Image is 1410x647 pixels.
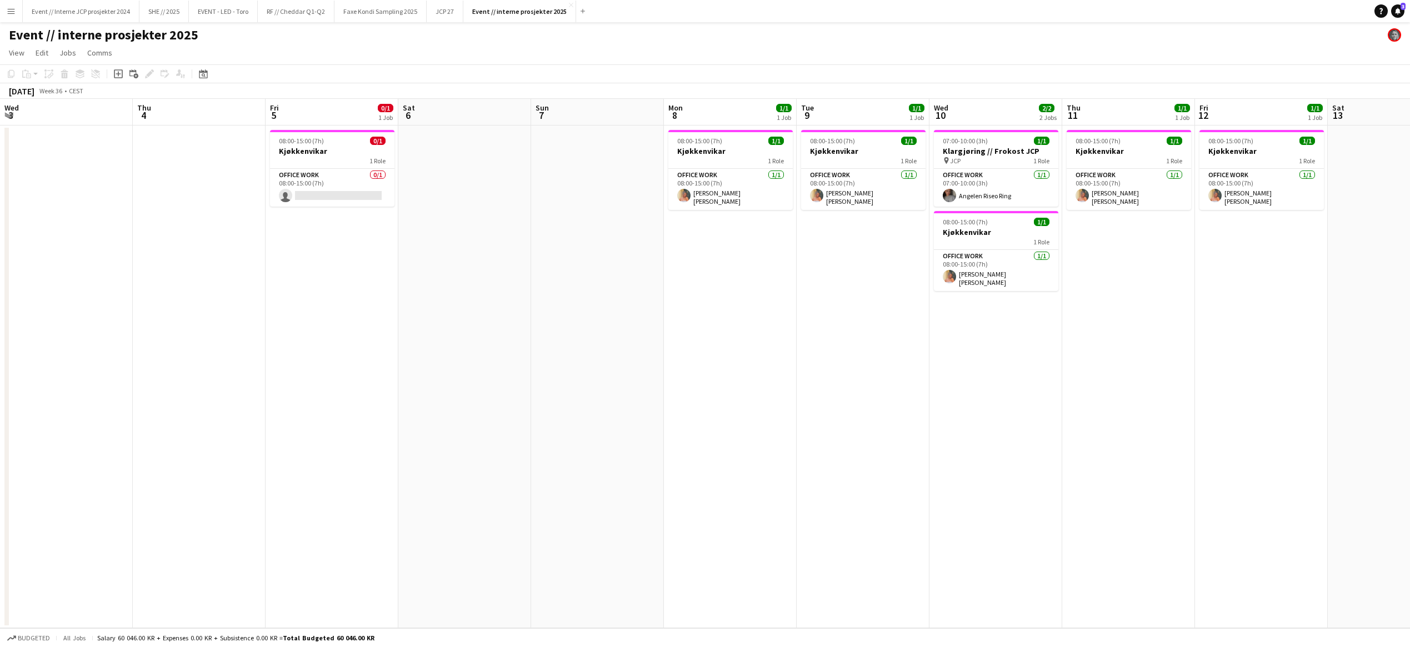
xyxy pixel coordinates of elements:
[378,104,393,112] span: 0/1
[950,157,961,165] span: JCP
[403,103,415,113] span: Sat
[4,46,29,60] a: View
[1034,137,1049,145] span: 1/1
[668,103,683,113] span: Mon
[1199,169,1324,210] app-card-role: Office work1/108:00-15:00 (7h)[PERSON_NAME] [PERSON_NAME]
[901,137,917,145] span: 1/1
[1175,113,1189,122] div: 1 Job
[37,87,64,95] span: Week 36
[934,227,1058,237] h3: Kjøkkenvikar
[801,130,926,210] app-job-card: 08:00-15:00 (7h)1/1Kjøkkenvikar1 RoleOffice work1/108:00-15:00 (7h)[PERSON_NAME] [PERSON_NAME]
[268,109,279,122] span: 5
[334,1,427,22] button: Faxe Kondi Sampling 2025
[1299,157,1315,165] span: 1 Role
[83,46,117,60] a: Comms
[1308,113,1322,122] div: 1 Job
[1067,146,1191,156] h3: Kjøkkenvikar
[279,137,324,145] span: 08:00-15:00 (7h)
[1332,103,1344,113] span: Sat
[378,113,393,122] div: 1 Job
[1034,218,1049,226] span: 1/1
[6,632,52,644] button: Budgeted
[36,48,48,58] span: Edit
[1199,146,1324,156] h3: Kjøkkenvikar
[31,46,53,60] a: Edit
[777,113,791,122] div: 1 Job
[934,103,948,113] span: Wed
[934,130,1058,207] app-job-card: 07:00-10:00 (3h)1/1Klargjøring // Frokost JCP JCP1 RoleOffice work1/107:00-10:00 (3h)Angelen Rise...
[4,103,19,113] span: Wed
[59,48,76,58] span: Jobs
[137,103,151,113] span: Thu
[270,169,394,207] app-card-role: Office work0/108:00-15:00 (7h)
[668,169,793,210] app-card-role: Office work1/108:00-15:00 (7h)[PERSON_NAME] [PERSON_NAME]
[139,1,189,22] button: SHE // 2025
[270,103,279,113] span: Fri
[1331,109,1344,122] span: 13
[1307,104,1323,112] span: 1/1
[534,109,549,122] span: 7
[943,137,988,145] span: 07:00-10:00 (3h)
[1199,103,1208,113] span: Fri
[1067,169,1191,210] app-card-role: Office work1/108:00-15:00 (7h)[PERSON_NAME] [PERSON_NAME]
[427,1,463,22] button: JCP 27
[799,109,814,122] span: 9
[270,146,394,156] h3: Kjøkkenvikar
[932,109,948,122] span: 10
[258,1,334,22] button: RF // Cheddar Q1-Q2
[9,48,24,58] span: View
[1167,137,1182,145] span: 1/1
[1039,104,1054,112] span: 2/2
[934,211,1058,291] app-job-card: 08:00-15:00 (7h)1/1Kjøkkenvikar1 RoleOffice work1/108:00-15:00 (7h)[PERSON_NAME] [PERSON_NAME]
[370,137,386,145] span: 0/1
[69,87,83,95] div: CEST
[668,130,793,210] app-job-card: 08:00-15:00 (7h)1/1Kjøkkenvikar1 RoleOffice work1/108:00-15:00 (7h)[PERSON_NAME] [PERSON_NAME]
[1391,4,1404,18] a: 3
[1198,109,1208,122] span: 12
[189,1,258,22] button: EVENT - LED - Toro
[1401,3,1406,10] span: 3
[283,634,374,642] span: Total Budgeted 60 046.00 KR
[136,109,151,122] span: 4
[270,130,394,207] app-job-card: 08:00-15:00 (7h)0/1Kjøkkenvikar1 RoleOffice work0/108:00-15:00 (7h)
[369,157,386,165] span: 1 Role
[9,27,198,43] h1: Event // interne prosjekter 2025
[934,169,1058,207] app-card-role: Office work1/107:00-10:00 (3h)Angelen Riseo Ring
[801,146,926,156] h3: Kjøkkenvikar
[1065,109,1081,122] span: 11
[463,1,576,22] button: Event // interne prosjekter 2025
[668,146,793,156] h3: Kjøkkenvikar
[1166,157,1182,165] span: 1 Role
[1199,130,1324,210] app-job-card: 08:00-15:00 (7h)1/1Kjøkkenvikar1 RoleOffice work1/108:00-15:00 (7h)[PERSON_NAME] [PERSON_NAME]
[667,109,683,122] span: 8
[909,113,924,122] div: 1 Job
[1174,104,1190,112] span: 1/1
[3,109,19,122] span: 3
[97,634,374,642] div: Salary 60 046.00 KR + Expenses 0.00 KR + Subsistence 0.00 KR =
[23,1,139,22] button: Event // Interne JCP prosjekter 2024
[87,48,112,58] span: Comms
[1033,238,1049,246] span: 1 Role
[677,137,722,145] span: 08:00-15:00 (7h)
[1039,113,1057,122] div: 2 Jobs
[1076,137,1121,145] span: 08:00-15:00 (7h)
[801,103,814,113] span: Tue
[1299,137,1315,145] span: 1/1
[901,157,917,165] span: 1 Role
[909,104,924,112] span: 1/1
[401,109,415,122] span: 6
[1388,28,1401,42] app-user-avatar: Julie Minken
[9,86,34,97] div: [DATE]
[768,137,784,145] span: 1/1
[1067,103,1081,113] span: Thu
[810,137,855,145] span: 08:00-15:00 (7h)
[61,634,88,642] span: All jobs
[801,169,926,210] app-card-role: Office work1/108:00-15:00 (7h)[PERSON_NAME] [PERSON_NAME]
[1067,130,1191,210] app-job-card: 08:00-15:00 (7h)1/1Kjøkkenvikar1 RoleOffice work1/108:00-15:00 (7h)[PERSON_NAME] [PERSON_NAME]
